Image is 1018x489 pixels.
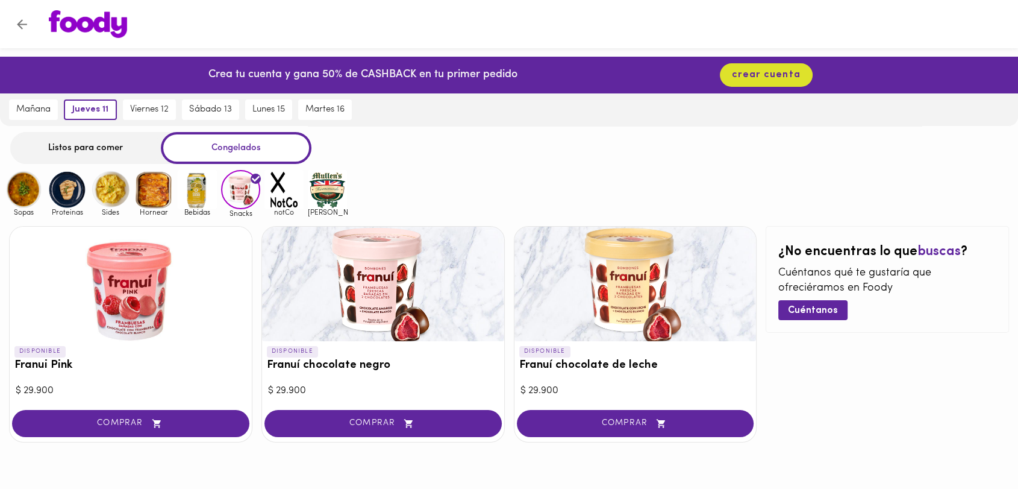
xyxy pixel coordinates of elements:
[178,170,217,209] img: Bebidas
[948,419,1006,477] iframe: Messagebird Livechat Widget
[189,104,232,115] span: sábado 13
[91,208,130,216] span: Sides
[308,170,347,209] img: mullens
[16,384,246,398] div: $ 29.900
[16,104,51,115] span: mañana
[12,410,249,437] button: COMPRAR
[221,170,260,209] img: Snacks
[279,418,487,429] span: COMPRAR
[720,63,813,87] button: crear cuenta
[134,170,173,209] img: Hornear
[221,209,260,217] span: Snacks
[14,346,66,357] p: DISPONIBLE
[91,170,130,209] img: Sides
[917,245,961,259] span: buscas
[14,359,247,372] h3: Franui Pink
[182,99,239,120] button: sábado 13
[48,170,87,209] img: Proteinas
[268,384,498,398] div: $ 29.900
[308,208,347,216] span: [PERSON_NAME]
[519,359,752,372] h3: Franuí chocolate de leche
[267,346,318,357] p: DISPONIBLE
[49,10,127,38] img: logo.png
[4,170,43,209] img: Sopas
[514,227,757,341] div: Franuí chocolate de leche
[64,99,117,120] button: jueves 11
[262,227,504,341] div: Franuí chocolate negro
[732,69,801,81] span: crear cuenta
[208,68,517,83] p: Crea tu cuenta y gana 50% de CASHBACK en tu primer pedido
[778,300,848,320] button: Cuéntanos
[298,99,352,120] button: martes 16
[517,410,754,437] button: COMPRAR
[4,208,43,216] span: Sopas
[245,99,292,120] button: lunes 15
[130,104,169,115] span: viernes 12
[178,208,217,216] span: Bebidas
[10,227,252,341] div: Franui Pink
[48,208,87,216] span: Proteinas
[778,245,996,259] h2: ¿No encuentras lo que ?
[305,104,345,115] span: martes 16
[267,359,499,372] h3: Franuí chocolate negro
[788,305,838,317] span: Cuéntanos
[264,208,304,216] span: notCo
[7,10,37,39] button: Volver
[9,99,58,120] button: mañana
[778,266,996,297] p: Cuéntanos qué te gustaría que ofreciéramos en Foody
[10,132,161,164] div: Listos para comer
[134,208,173,216] span: Hornear
[27,418,234,429] span: COMPRAR
[264,170,304,209] img: notCo
[161,132,311,164] div: Congelados
[532,418,739,429] span: COMPRAR
[252,104,285,115] span: lunes 15
[519,346,570,357] p: DISPONIBLE
[520,384,751,398] div: $ 29.900
[123,99,176,120] button: viernes 12
[72,104,108,115] span: jueves 11
[264,410,502,437] button: COMPRAR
